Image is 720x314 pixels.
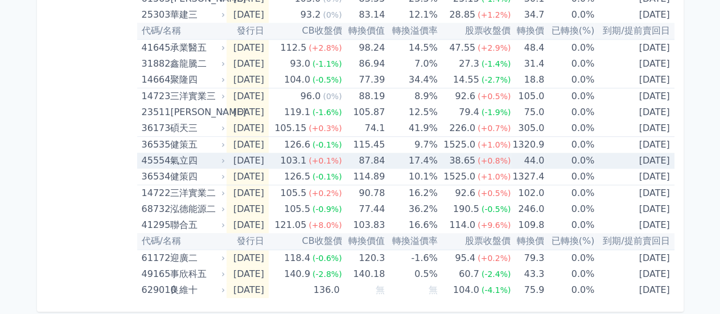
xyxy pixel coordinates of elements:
div: 105.5 [282,201,312,217]
td: [DATE] [594,169,674,185]
span: (+0.2%) [308,189,342,198]
td: 18.8 [511,72,544,88]
th: 股票收盤價 [438,233,511,250]
td: 0.0% [544,185,594,202]
td: 12.1% [385,7,438,23]
th: 代碼/名稱 [137,233,227,250]
td: 41.9% [385,120,438,137]
div: 45554 [142,153,168,169]
td: [DATE] [594,250,674,266]
td: 34.4% [385,72,438,88]
div: 121.05 [272,217,308,233]
div: 105.15 [272,120,308,136]
div: [PERSON_NAME] [170,104,223,120]
td: 14.5% [385,39,438,56]
span: (-1.4%) [482,59,511,68]
div: 119.1 [282,104,312,120]
div: 126.6 [282,137,312,153]
span: (+9.6%) [478,221,511,230]
td: 0.0% [544,169,594,185]
span: (+8.0%) [308,221,342,230]
td: [DATE] [594,104,674,120]
div: 92.6 [452,88,478,104]
td: [DATE] [227,39,269,56]
td: 7.0% [385,56,438,72]
td: [DATE] [227,56,269,72]
td: 0.0% [544,153,594,169]
td: [DATE] [227,153,269,169]
td: [DATE] [227,201,269,217]
td: 87.84 [342,153,385,169]
div: 三洋實業二 [170,185,223,201]
td: 0.0% [544,39,594,56]
td: [DATE] [227,104,269,120]
span: (+0.7%) [478,124,511,133]
th: 到期/提前賣回日 [594,233,674,250]
td: 44.0 [511,153,544,169]
td: 75.9 [511,282,544,298]
div: 226.0 [447,120,478,136]
div: 泓德能源二 [170,201,223,217]
td: -1.6% [385,250,438,266]
td: 17.4% [385,153,438,169]
span: (+1.0%) [478,172,511,181]
div: 承業醫五 [170,40,223,56]
div: 25303 [142,7,168,23]
td: 0.0% [544,266,594,282]
td: 115.45 [342,137,385,153]
th: 已轉換(%) [544,23,594,39]
td: 0.0% [544,282,594,298]
td: 109.8 [511,217,544,233]
div: 41295 [142,217,168,233]
div: 629010 [142,282,168,298]
td: 86.94 [342,56,385,72]
td: 43.3 [511,266,544,282]
td: 88.19 [342,88,385,105]
th: 到期/提前賣回日 [594,23,674,39]
div: 迎廣二 [170,250,223,266]
td: [DATE] [227,7,269,23]
td: 36.2% [385,201,438,217]
div: 38.65 [447,153,478,169]
td: [DATE] [594,56,674,72]
td: 74.1 [342,120,385,137]
div: 190.5 [451,201,482,217]
td: [DATE] [594,153,674,169]
span: (-2.8%) [312,270,342,279]
td: 103.83 [342,217,385,233]
div: 23511 [142,104,168,120]
span: (-0.6%) [312,254,342,263]
div: 事欣科五 [170,266,223,282]
td: 77.39 [342,72,385,88]
td: [DATE] [594,266,674,282]
div: 碩天三 [170,120,223,136]
div: 60.7 [456,266,482,282]
div: 36534 [142,169,168,185]
td: 98.24 [342,39,385,56]
td: 10.1% [385,169,438,185]
div: 114.0 [447,217,478,233]
div: 61172 [142,250,168,266]
span: (+2.9%) [478,43,511,52]
td: [DATE] [594,88,674,105]
td: [DATE] [227,137,269,153]
th: 轉換價值 [342,233,385,250]
td: 1327.4 [511,169,544,185]
div: 14723 [142,88,168,104]
td: 246.0 [511,201,544,217]
td: [DATE] [594,39,674,56]
span: (0%) [323,10,342,19]
td: 1320.9 [511,137,544,153]
div: 136.0 [311,282,342,298]
span: (-1.9%) [482,108,511,117]
span: 無 [429,284,438,295]
span: (-0.5%) [312,75,342,84]
div: 104.0 [282,72,312,88]
div: 健策四 [170,169,223,185]
th: 轉換價 [511,23,544,39]
div: 14664 [142,72,168,88]
td: 8.9% [385,88,438,105]
td: 90.78 [342,185,385,202]
div: 健策五 [170,137,223,153]
div: 三洋實業三 [170,88,223,104]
